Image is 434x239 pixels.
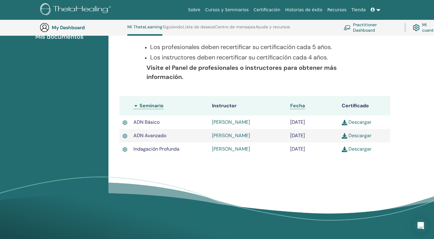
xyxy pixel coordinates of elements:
[133,119,160,125] span: ADN Básico
[133,146,179,152] span: Indagación Profunda
[283,4,325,16] a: Historias de éxito
[342,119,372,125] a: Descargar
[344,25,351,30] img: chalkboard-teacher.svg
[344,21,397,34] a: Practitioner Dashboard
[290,102,305,109] a: Fecha
[35,32,83,41] span: Mis documentos
[185,4,203,16] a: Sobre
[150,53,367,62] p: Los instructores deben recertificar su certificación cada 4 años.
[212,146,250,152] a: [PERSON_NAME]
[342,133,347,139] img: download.svg
[209,96,288,116] th: Instructor
[127,24,162,36] a: Mi ThetaLearning
[251,4,283,16] a: Certificación
[349,4,368,16] a: Tienda
[203,4,251,16] a: Cursos y Seminarios
[325,4,349,16] a: Recursos
[342,132,372,139] a: Descargar
[212,119,250,125] a: [PERSON_NAME]
[212,132,250,139] a: [PERSON_NAME]
[52,25,113,30] h3: My Dashboard
[413,218,428,233] div: Open Intercom Messenger
[40,3,113,17] img: logo.png
[287,116,339,129] td: [DATE]
[40,23,49,32] img: generic-user-icon.jpg
[150,42,367,52] p: Los profesionales deben recertificar su certificación cada 5 años.
[287,129,339,142] td: [DATE]
[342,147,347,152] img: download.svg
[215,24,255,34] a: Centro de mensajes
[413,23,420,32] img: cog.svg
[122,119,127,126] img: Active Certificate
[122,133,127,139] img: Active Certificate
[133,132,166,139] span: ADN Avanzado
[122,146,127,153] img: Active Certificate
[256,24,290,34] a: Ayuda y recursos
[287,142,339,156] td: [DATE]
[342,120,347,125] img: download.svg
[339,96,390,116] th: Certificado
[223,27,287,37] h3: Recertificación
[342,146,372,152] a: Descargar
[183,24,215,34] a: Lista de deseos
[163,24,182,34] a: Siguiendo
[146,64,337,81] b: Visite el Panel de profesionales o instructores para obtener más información.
